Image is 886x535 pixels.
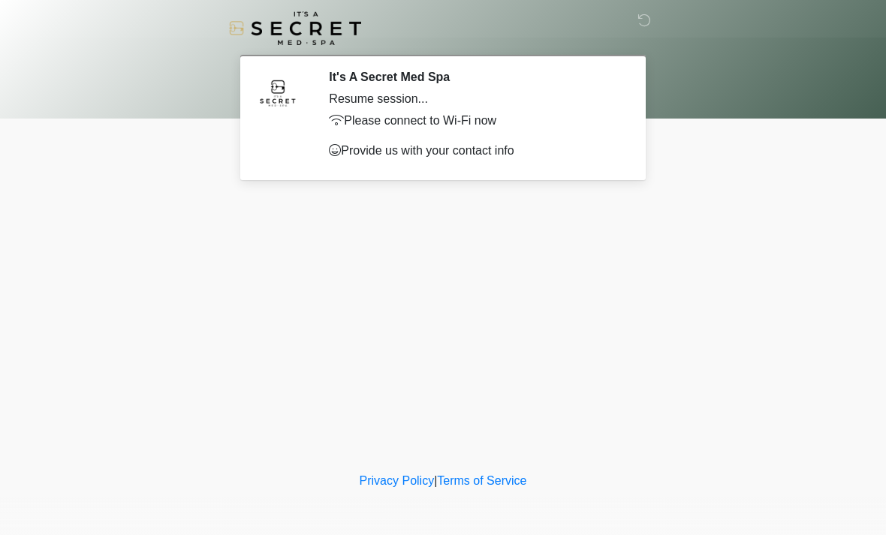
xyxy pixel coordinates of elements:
[434,474,437,487] a: |
[329,142,619,160] p: Provide us with your contact info
[360,474,435,487] a: Privacy Policy
[229,11,361,45] img: It's A Secret Med Spa Logo
[233,54,653,66] h1: ‎ ‎
[437,474,526,487] a: Terms of Service
[329,90,619,108] div: Resume session...
[329,112,619,130] p: Please connect to Wi-Fi now
[329,70,619,84] h2: It's A Secret Med Spa
[255,70,300,115] img: Agent Avatar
